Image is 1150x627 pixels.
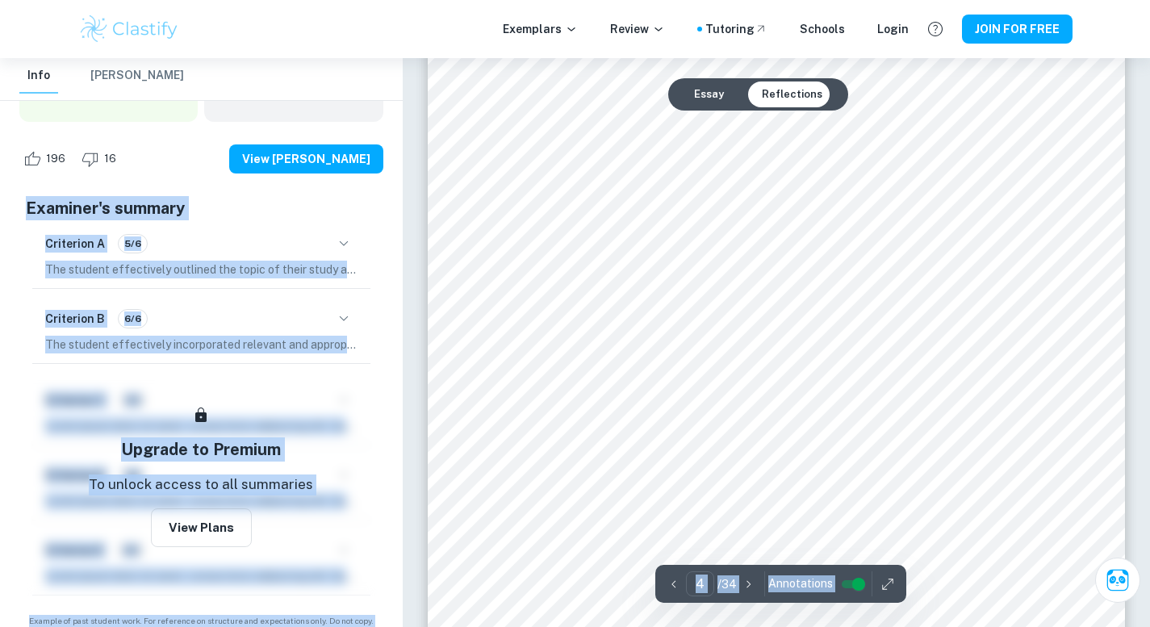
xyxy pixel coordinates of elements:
h6: Criterion A [45,235,105,253]
p: Exemplars [503,20,578,38]
span: 16 [95,151,125,167]
h6: Criterion B [45,310,105,328]
span: 196 [37,151,74,167]
div: Dislike [77,146,125,172]
p: The student effectively outlined the topic of their study at the beginning of the essay, clearly ... [45,261,358,278]
p: To unlock access to all summaries [89,474,313,495]
a: Schools [800,20,845,38]
span: Annotations [768,575,833,592]
button: Help and Feedback [922,15,949,43]
button: Info [19,58,58,94]
button: [PERSON_NAME] [90,58,184,94]
p: Review [610,20,665,38]
button: Ask Clai [1095,558,1140,603]
span: 5/6 [119,236,147,251]
button: Reflections [749,82,835,107]
div: Like [19,146,74,172]
button: JOIN FOR FREE [962,15,1073,44]
img: Clastify logo [78,13,181,45]
button: View [PERSON_NAME] [229,144,383,173]
h5: Examiner's summary [26,196,377,220]
button: Essay [681,82,737,107]
button: View Plans [151,508,252,547]
p: / 34 [717,575,737,593]
p: The student effectively incorporated relevant and appropriate source material throughout the essa... [45,336,358,353]
span: 6/6 [119,311,147,326]
span: Example of past student work. For reference on structure and expectations only. Do not copy. [19,615,383,627]
a: Tutoring [705,20,767,38]
a: Login [877,20,909,38]
h5: Upgrade to Premium [121,437,281,462]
